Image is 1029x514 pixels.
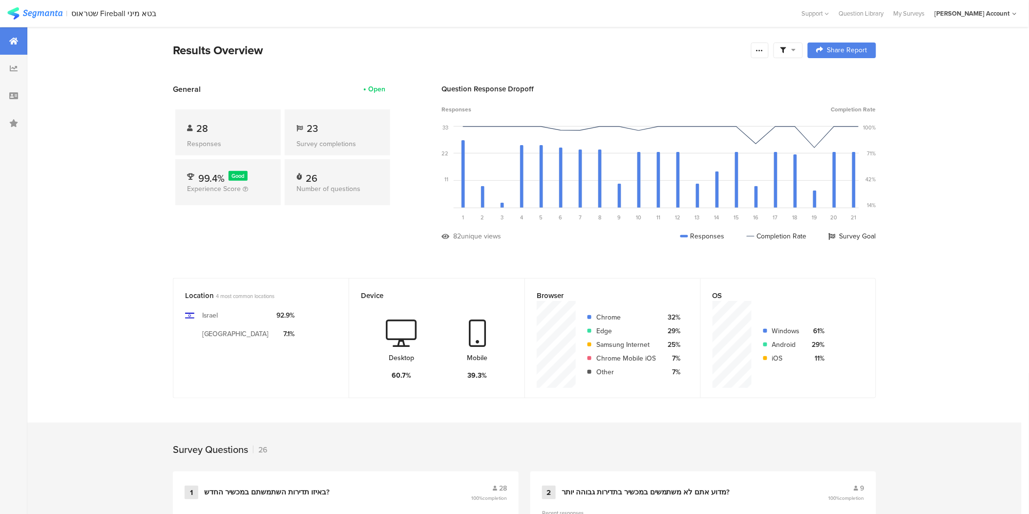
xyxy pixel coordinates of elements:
[468,370,487,381] div: 39.3%
[618,214,621,221] span: 9
[461,231,501,241] div: unique views
[802,6,829,21] div: Support
[831,105,876,114] span: Completion Rate
[772,326,800,336] div: Windows
[198,171,225,186] span: 99.4%
[173,42,746,59] div: Results Overview
[734,214,739,221] span: 15
[808,326,825,336] div: 61%
[216,292,274,300] span: 4 most common locations
[441,105,471,114] span: Responses
[481,214,484,221] span: 2
[747,231,807,241] div: Completion Rate
[596,353,656,364] div: Chrome Mobile iOS
[793,214,798,221] span: 18
[361,290,497,301] div: Device
[196,121,208,136] span: 28
[680,231,725,241] div: Responses
[695,214,700,221] span: 13
[442,124,448,131] div: 33
[851,214,857,221] span: 21
[306,171,317,181] div: 26
[562,488,730,497] div: מדוע אתם לא משתמשים במכשיר בתדירות גבוהה יותר?
[867,201,876,209] div: 14%
[441,84,876,94] div: Question Response Dropoff
[499,483,507,493] span: 28
[664,367,681,377] div: 7%
[277,310,295,321] div: 92.9%
[296,139,378,149] div: Survey completions
[827,47,867,54] span: Share Report
[389,353,414,363] div: Desktop
[935,9,1010,18] div: [PERSON_NAME] Account
[773,214,778,221] span: 17
[829,494,864,502] span: 100%
[501,214,504,221] span: 3
[542,486,556,499] div: 2
[831,214,838,221] span: 20
[863,124,876,131] div: 100%
[185,290,321,301] div: Location
[808,353,825,364] div: 11%
[754,214,759,221] span: 16
[277,329,295,339] div: 7.1%
[664,326,681,336] div: 29%
[253,444,268,455] div: 26
[173,442,248,457] div: Survey Questions
[483,494,507,502] span: completion
[187,139,269,149] div: Responses
[664,312,681,322] div: 32%
[596,367,656,377] div: Other
[202,310,218,321] div: Israel
[444,175,448,183] div: 11
[596,312,656,322] div: Chrome
[392,370,411,381] div: 60.7%
[596,340,656,350] div: Samsung Internet
[307,121,318,136] span: 23
[559,214,563,221] span: 6
[520,214,523,221] span: 4
[636,214,642,221] span: 10
[187,184,241,194] span: Experience Score
[453,231,461,241] div: 82
[596,326,656,336] div: Edge
[471,494,507,502] span: 100%
[714,214,719,221] span: 14
[540,214,543,221] span: 5
[579,214,582,221] span: 7
[866,175,876,183] div: 42%
[656,214,660,221] span: 11
[232,172,245,180] span: Good
[808,340,825,350] div: 29%
[867,150,876,157] div: 71%
[537,290,672,301] div: Browser
[598,214,601,221] span: 8
[664,340,681,350] div: 25%
[829,231,876,241] div: Survey Goal
[772,340,800,350] div: Android
[840,494,864,502] span: completion
[204,488,330,497] div: באיזו תדירות השתמשתם במכשיר החדש?
[66,8,68,19] div: |
[467,353,488,363] div: Mobile
[441,150,448,157] div: 22
[202,329,269,339] div: [GEOGRAPHIC_DATA]
[834,9,889,18] a: Question Library
[772,353,800,364] div: iOS
[185,486,198,499] div: 1
[675,214,681,221] span: 12
[812,214,818,221] span: 19
[296,184,360,194] span: Number of questions
[462,214,464,221] span: 1
[72,9,157,18] div: שטראוס Fireball בטא מיני
[368,84,385,94] div: Open
[861,483,864,493] span: 9
[7,7,63,20] img: segmanta logo
[664,353,681,364] div: 7%
[713,290,848,301] div: OS
[173,84,201,95] span: General
[889,9,930,18] a: My Surveys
